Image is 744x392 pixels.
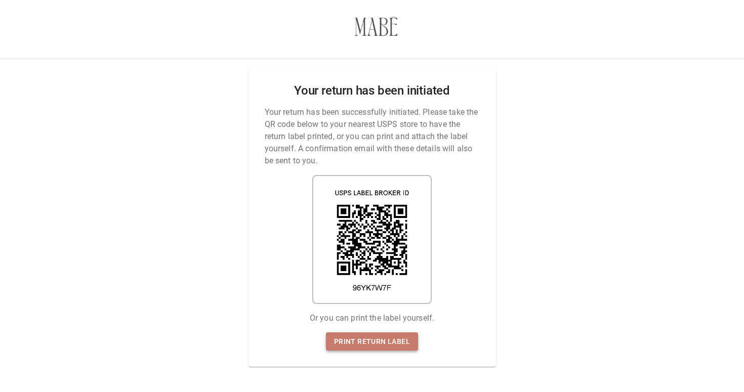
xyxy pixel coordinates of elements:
img: shipping label qr code [312,175,432,304]
img: 3671f2-3.myshopify.com-a63cb35b-e478-4aa6-86b9-acdf2590cc8d [354,8,398,51]
p: Your return has been successfully initiated. Please take the QR code below to your nearest USPS s... [265,106,480,167]
p: Or you can print the label yourself. [310,312,434,324]
h2: Your return has been initiated [294,83,450,98]
a: Print return label [326,332,418,351]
